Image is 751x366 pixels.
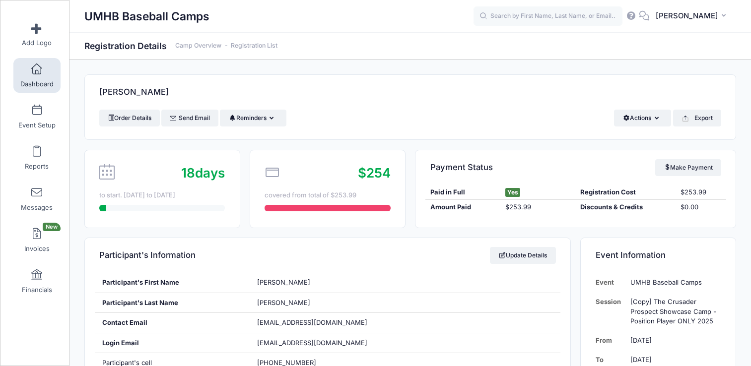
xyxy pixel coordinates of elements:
a: Dashboard [13,58,61,93]
span: Invoices [24,244,50,253]
h1: UMHB Baseball Camps [84,5,209,28]
div: covered from total of $253.99 [265,190,390,200]
span: [EMAIL_ADDRESS][DOMAIN_NAME] [257,318,367,326]
td: UMHB Baseball Camps [625,273,721,292]
input: Search by First Name, Last Name, or Email... [474,6,622,26]
span: [PERSON_NAME] [656,10,718,21]
span: Financials [22,286,52,294]
a: Send Email [161,110,218,126]
div: Participant's First Name [95,273,250,293]
a: InvoicesNew [13,223,61,257]
span: $254 [358,165,391,181]
a: Order Details [99,110,160,126]
div: $253.99 [676,187,726,197]
td: Event [596,273,626,292]
span: [PERSON_NAME] [257,278,310,286]
span: Event Setup [18,121,56,129]
span: Yes [505,188,520,197]
span: Reports [25,162,49,171]
div: Paid in Full [425,187,500,197]
a: Update Details [490,247,556,264]
a: Camp Overview [175,42,221,50]
div: $0.00 [676,202,726,212]
td: [Copy] The Crusader Prospect Showcase Camp - Position Player ONLY 2025 [625,292,721,331]
div: $253.99 [500,202,575,212]
button: Reminders [220,110,286,126]
span: Add Logo [22,39,52,47]
h4: [PERSON_NAME] [99,78,169,107]
a: Financials [13,264,61,299]
span: Messages [21,203,53,212]
a: Make Payment [655,159,721,176]
div: Participant's Last Name [95,293,250,313]
div: days [181,163,225,183]
span: Dashboard [20,80,54,88]
button: [PERSON_NAME] [649,5,736,28]
span: [PERSON_NAME] [257,299,310,306]
td: Session [596,292,626,331]
a: Add Logo [13,17,61,52]
button: Export [673,110,721,126]
div: Contact Email [95,313,250,333]
h4: Event Information [596,242,666,270]
h4: Participant's Information [99,242,196,270]
button: Actions [614,110,671,126]
div: Discounts & Credits [576,202,676,212]
a: Event Setup [13,99,61,134]
span: New [43,223,61,231]
div: Registration Cost [576,187,676,197]
a: Reports [13,140,61,175]
h4: Payment Status [430,153,493,182]
td: [DATE] [625,331,721,350]
div: Login Email [95,333,250,353]
div: Amount Paid [425,202,500,212]
td: From [596,331,626,350]
a: Messages [13,182,61,216]
h1: Registration Details [84,41,277,51]
span: [EMAIL_ADDRESS][DOMAIN_NAME] [257,338,381,348]
span: 18 [181,165,195,181]
a: Registration List [231,42,277,50]
div: to start. [DATE] to [DATE] [99,190,225,200]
